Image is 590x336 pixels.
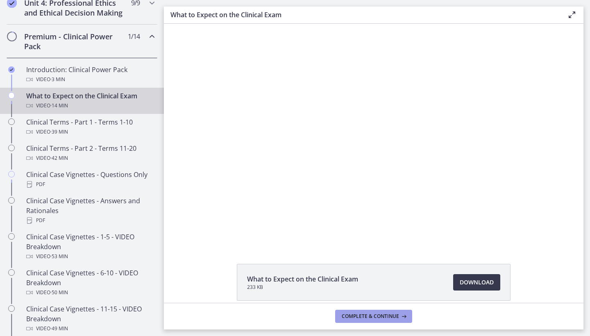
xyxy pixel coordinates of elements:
[26,153,154,163] div: Video
[128,32,140,41] span: 1 / 14
[460,277,494,287] span: Download
[24,32,124,51] h2: Premium - Clinical Power Pack
[50,252,68,261] span: · 53 min
[26,75,154,84] div: Video
[26,91,154,111] div: What to Expect on the Clinical Exam
[247,274,358,284] span: What to Expect on the Clinical Exam
[26,288,154,297] div: Video
[26,179,154,189] div: PDF
[50,153,68,163] span: · 42 min
[26,127,154,137] div: Video
[26,324,154,334] div: Video
[50,127,68,137] span: · 39 min
[50,288,68,297] span: · 50 min
[164,24,583,245] iframe: Video Lesson
[170,10,554,20] h3: What to Expect on the Clinical Exam
[50,101,68,111] span: · 14 min
[26,65,154,84] div: Introduction: Clinical Power Pack
[26,117,154,137] div: Clinical Terms - Part 1 - Terms 1-10
[335,310,412,323] button: Complete & continue
[26,252,154,261] div: Video
[26,143,154,163] div: Clinical Terms - Part 2 - Terms 11-20
[26,101,154,111] div: Video
[247,284,358,291] span: 233 KB
[26,268,154,297] div: Clinical Case Vignettes - 6-10 - VIDEO Breakdown
[50,75,65,84] span: · 3 min
[8,66,15,73] i: Completed
[453,274,500,291] a: Download
[26,216,154,225] div: PDF
[50,324,68,334] span: · 49 min
[342,313,399,320] span: Complete & continue
[26,232,154,261] div: Clinical Case Vignettes - 1-5 - VIDEO Breakdown
[26,196,154,225] div: Clinical Case Vignettes - Answers and Rationales
[26,304,154,334] div: Clinical Case Vignettes - 11-15 - VIDEO Breakdown
[26,170,154,189] div: Clinical Case Vignettes - Questions Only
